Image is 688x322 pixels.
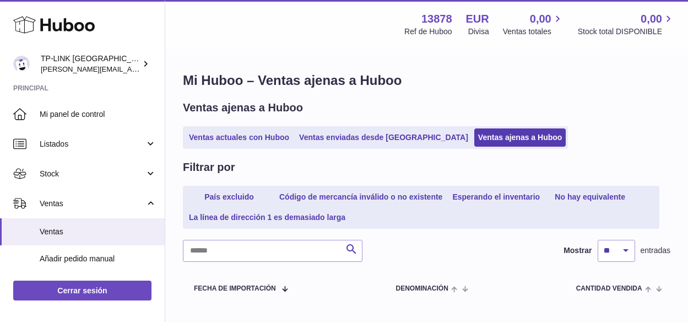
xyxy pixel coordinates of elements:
[40,139,145,149] span: Listados
[578,12,675,37] a: 0,00 Stock total DISPONIBLE
[183,100,303,115] h2: Ventas ajenas a Huboo
[576,285,642,292] span: Cantidad vendida
[40,254,156,264] span: Añadir pedido manual
[194,285,276,292] span: Fecha de importación
[40,198,145,209] span: Ventas
[40,227,156,237] span: Ventas
[641,245,670,256] span: entradas
[275,188,446,206] a: Código de mercancía inválido o no existente
[40,169,145,179] span: Stock
[421,12,452,26] strong: 13878
[396,285,448,292] span: Denominación
[503,26,564,37] span: Ventas totales
[13,56,30,72] img: celia.yan@tp-link.com
[564,245,592,256] label: Mostrar
[41,53,140,74] div: TP-LINK [GEOGRAPHIC_DATA], SOCIEDAD LIMITADA
[503,12,564,37] a: 0,00 Ventas totales
[40,109,156,120] span: Mi panel de control
[183,72,670,89] h1: Mi Huboo – Ventas ajenas a Huboo
[474,128,566,147] a: Ventas ajenas a Huboo
[185,208,349,227] a: La línea de dirección 1 es demasiado larga
[404,26,452,37] div: Ref de Huboo
[185,188,273,206] a: País excluido
[641,12,662,26] span: 0,00
[546,188,634,206] a: No hay equivalente
[13,281,151,300] a: Cerrar sesión
[466,12,489,26] strong: EUR
[530,12,551,26] span: 0,00
[468,26,489,37] div: Divisa
[448,188,544,206] a: Esperando el inventario
[185,128,293,147] a: Ventas actuales con Huboo
[578,26,675,37] span: Stock total DISPONIBLE
[41,65,221,73] span: [PERSON_NAME][EMAIL_ADDRESS][DOMAIN_NAME]
[183,160,235,175] h2: Filtrar por
[295,128,472,147] a: Ventas enviadas desde [GEOGRAPHIC_DATA]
